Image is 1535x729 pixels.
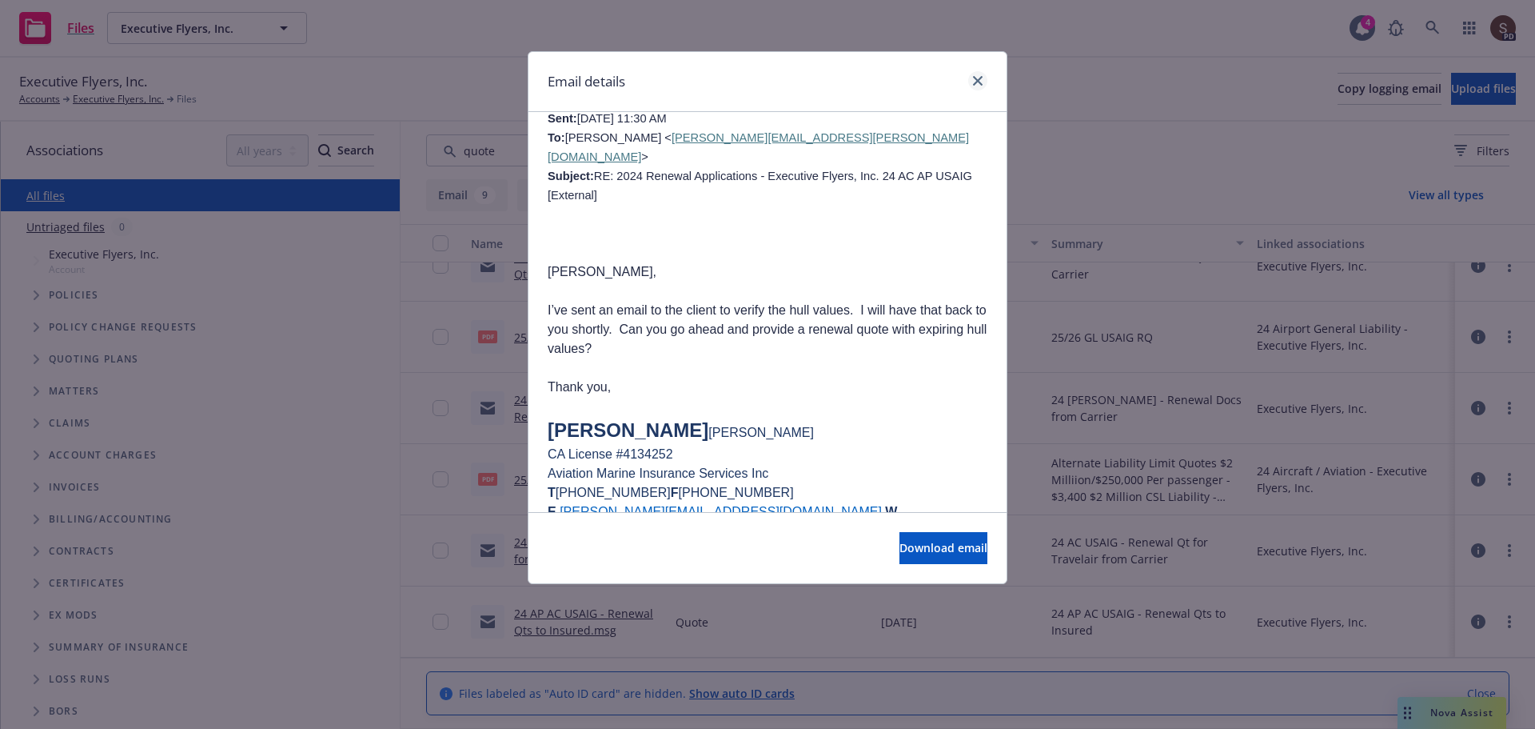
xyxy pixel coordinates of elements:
a: [PERSON_NAME][EMAIL_ADDRESS][DOMAIN_NAME] [560,505,882,519]
span: T [548,486,556,499]
b: To: [548,131,565,144]
span: [PHONE_NUMBER] [PHONE_NUMBER] [556,486,794,499]
h1: Email details [548,71,625,92]
b: Sent: [548,112,577,125]
button: Download email [899,532,987,564]
span: E [548,505,556,519]
b: W [885,505,897,519]
span: [PERSON_NAME] [708,426,814,439]
p: Thank you, [548,378,987,397]
span: Aviation Marine Insurance Services Inc [548,467,768,480]
span: CA License #4134252 [548,447,673,461]
span: [PERSON_NAME], I’ve sent an email to the client to verify the hull values. I will have that back ... [548,237,666,238]
span: [PERSON_NAME] [548,419,708,441]
span: Download email [899,540,987,555]
b: Subject: [548,170,594,182]
a: [PERSON_NAME][EMAIL_ADDRESS][PERSON_NAME][DOMAIN_NAME] [548,131,969,163]
a: close [968,71,987,90]
span: [PERSON_NAME] < > [DATE] 11:30 AM [PERSON_NAME] < > RE: 2024 Renewal Applications - Executive Fly... [548,74,972,202]
p: I’ve sent an email to the client to verify the hull values. I will have that back to you shortly.... [548,301,987,358]
b: F [671,486,679,499]
p: [PERSON_NAME], [548,262,987,282]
